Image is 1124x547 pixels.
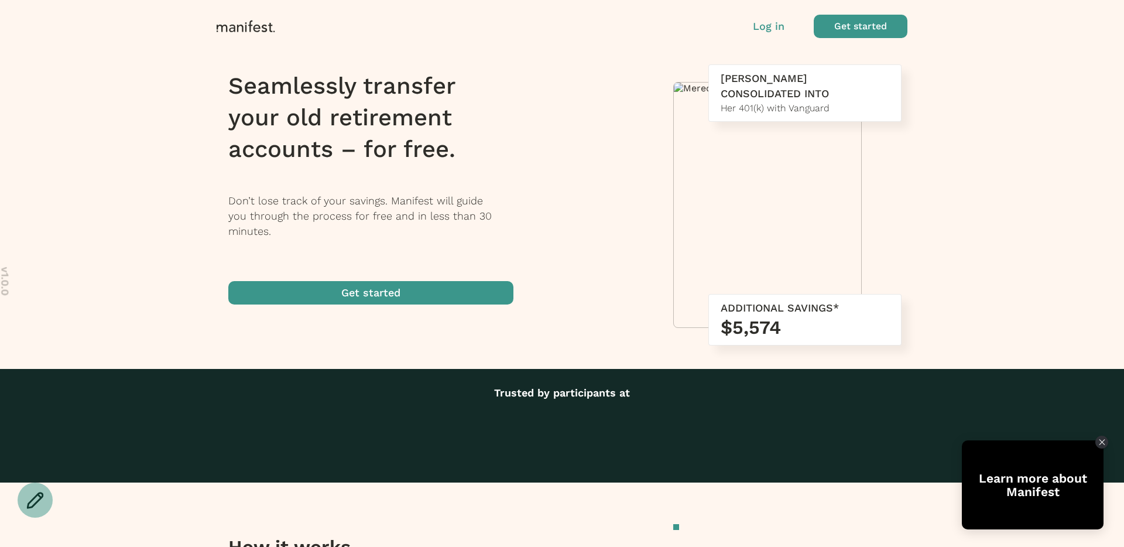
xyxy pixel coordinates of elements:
[721,101,889,115] div: Her 401(k) with Vanguard
[962,471,1104,498] div: Learn more about Manifest
[1095,436,1108,449] div: Close Tolstoy widget
[228,193,529,239] p: Don’t lose track of your savings. Manifest will guide you through the process for free and in les...
[228,70,529,165] h1: Seamlessly transfer your old retirement accounts – for free.
[753,19,784,34] button: Log in
[962,440,1104,529] div: Tolstoy bubble widget
[721,300,889,316] div: ADDITIONAL SAVINGS*
[228,281,513,305] button: Get started
[962,440,1104,529] div: Open Tolstoy widget
[721,71,889,101] div: [PERSON_NAME] CONSOLIDATED INTO
[721,316,889,339] h3: $5,574
[674,83,861,94] img: Meredith
[962,440,1104,529] div: Open Tolstoy
[814,15,907,38] button: Get started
